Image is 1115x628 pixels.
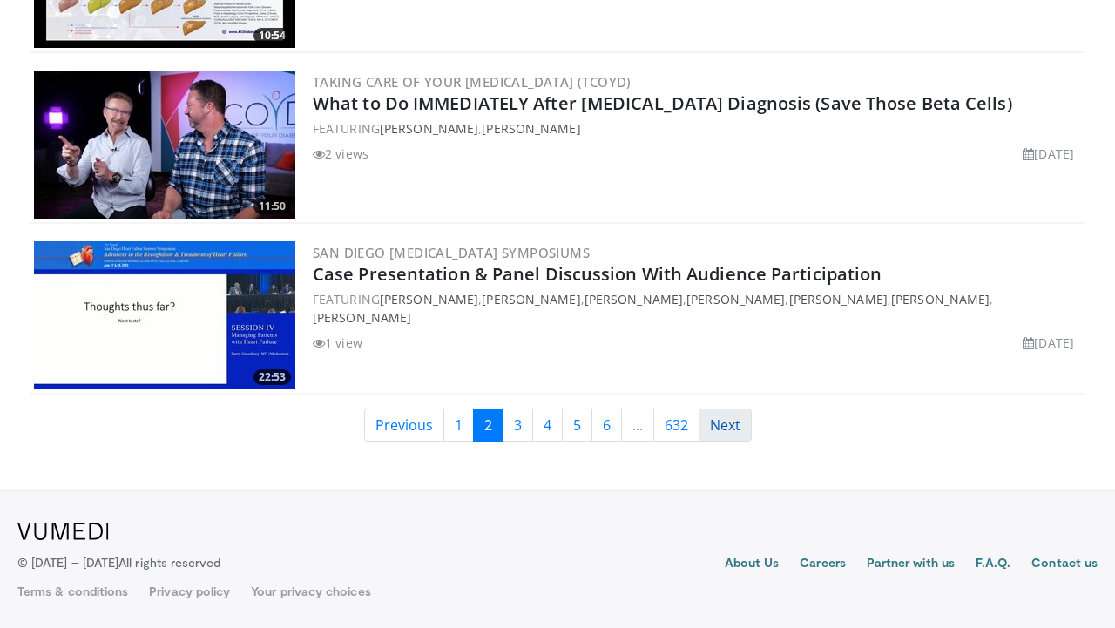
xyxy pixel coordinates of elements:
a: [PERSON_NAME] [789,291,888,307]
li: [DATE] [1023,334,1074,352]
a: F.A.Q. [976,554,1010,575]
img: 701f407d-d7aa-42a0-8a32-21ae756f5ec8.300x170_q85_crop-smart_upscale.jpg [34,71,295,219]
a: [PERSON_NAME] [482,291,580,307]
a: [PERSON_NAME] [380,291,478,307]
a: Next [699,409,752,442]
nav: Search results pages [30,409,1085,442]
a: [PERSON_NAME] [380,120,478,137]
img: VuMedi Logo [17,523,109,540]
a: 632 [653,409,699,442]
a: 1 [443,409,474,442]
a: Your privacy choices [251,583,370,600]
img: 7cb2425f-875b-422f-a570-111b677b9cf5.300x170_q85_crop-smart_upscale.jpg [34,241,295,389]
div: FEATURING , , , , , , [313,290,1081,327]
span: 10:54 [253,28,291,44]
a: Previous [364,409,444,442]
a: [PERSON_NAME] [891,291,990,307]
a: [PERSON_NAME] [313,309,411,326]
a: [PERSON_NAME] [482,120,580,137]
a: 22:53 [34,241,295,389]
a: [PERSON_NAME] [585,291,683,307]
a: Contact us [1031,554,1098,575]
span: 22:53 [253,369,291,385]
a: Partner with us [867,554,955,575]
a: What to Do IMMEDIATELY After [MEDICAL_DATA] Diagnosis (Save Those Beta Cells) [313,91,1012,115]
a: [PERSON_NAME] [686,291,785,307]
a: 5 [562,409,592,442]
div: FEATURING , [313,119,1081,138]
a: 11:50 [34,71,295,219]
a: 4 [532,409,563,442]
a: Taking Care of Your [MEDICAL_DATA] (TCOYD) [313,73,632,91]
li: [DATE] [1023,145,1074,163]
span: All rights reserved [118,555,220,570]
a: Case Presentation & Panel Discussion With Audience Participation [313,262,882,286]
a: Privacy policy [149,583,230,600]
a: 6 [591,409,622,442]
a: About Us [725,554,780,575]
a: Terms & conditions [17,583,128,600]
a: 2 [473,409,503,442]
li: 2 views [313,145,368,163]
li: 1 view [313,334,362,352]
a: Careers [800,554,846,575]
p: © [DATE] – [DATE] [17,554,221,571]
span: 11:50 [253,199,291,214]
a: 3 [503,409,533,442]
a: San Diego [MEDICAL_DATA] Symposiums [313,244,590,261]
